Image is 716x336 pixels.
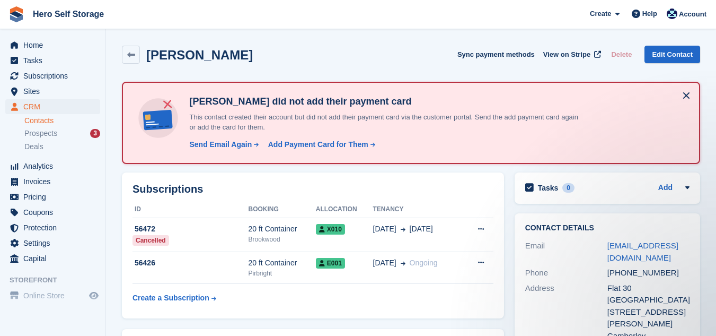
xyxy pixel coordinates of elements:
a: menu [5,38,100,53]
span: [DATE] [373,257,396,269]
a: Deals [24,141,100,152]
span: Online Store [23,288,87,303]
span: View on Stripe [543,49,590,60]
span: Sites [23,84,87,99]
span: Protection [23,220,87,235]
a: Prospects 3 [24,128,100,139]
th: Allocation [316,201,373,218]
h2: Subscriptions [132,183,493,195]
a: menu [5,174,100,189]
a: menu [5,159,100,174]
a: Contacts [24,116,100,126]
span: Help [642,8,657,19]
a: menu [5,205,100,220]
a: menu [5,288,100,303]
a: Preview store [87,289,100,302]
button: Delete [607,46,636,63]
a: menu [5,99,100,114]
span: Settings [23,236,87,251]
span: [DATE] [373,223,396,235]
a: menu [5,68,100,83]
span: Invoices [23,174,87,189]
span: E001 [316,258,345,269]
span: CRM [23,99,87,114]
a: Add Payment Card for Them [264,139,376,150]
div: Add Payment Card for Them [268,139,368,150]
span: Pricing [23,189,87,204]
h4: [PERSON_NAME] did not add their payment card [185,96,582,108]
a: menu [5,236,100,251]
span: Capital [23,251,87,266]
p: This contact created their account but did not add their payment card via the customer portal. Se... [185,112,582,133]
span: Subscriptions [23,68,87,83]
div: 20 ft Container [249,257,316,269]
div: Cancelled [132,235,169,246]
div: Pirbright [249,269,316,278]
h2: [PERSON_NAME] [146,48,253,62]
span: Coupons [23,205,87,220]
a: Hero Self Storage [29,5,108,23]
span: Tasks [23,53,87,68]
span: Ongoing [410,259,438,267]
a: menu [5,84,100,99]
div: 3 [90,129,100,138]
span: X010 [316,224,345,235]
img: no-card-linked-e7822e413c904bf8b177c4d89f31251c4716f9871600ec3ca5bfc59e148c83f4.svg [136,96,181,141]
a: menu [5,189,100,204]
th: Booking [249,201,316,218]
img: stora-icon-8386f47178a22dfd0bd8f6a31ec36ba5ce8667c1dd55bd0f319d3a0aa187defe.svg [8,6,24,22]
th: Tenancy [373,201,463,218]
span: Prospects [24,128,57,139]
span: [DATE] [410,223,433,235]
div: 56426 [132,257,249,269]
img: Holly Budge [667,8,677,19]
a: menu [5,251,100,266]
a: Create a Subscription [132,288,216,308]
a: View on Stripe [539,46,603,63]
div: 56472 [132,223,249,235]
span: Storefront [10,275,105,286]
a: Edit Contact [644,46,700,63]
div: 20 ft Container [249,223,316,235]
div: Brookwood [249,235,316,244]
button: Sync payment methods [457,46,535,63]
div: Create a Subscription [132,292,209,304]
span: Home [23,38,87,53]
a: menu [5,220,100,235]
span: Account [679,9,706,20]
a: menu [5,53,100,68]
span: Deals [24,142,43,152]
span: Analytics [23,159,87,174]
div: Send Email Again [189,139,252,150]
th: ID [132,201,249,218]
span: Create [590,8,611,19]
